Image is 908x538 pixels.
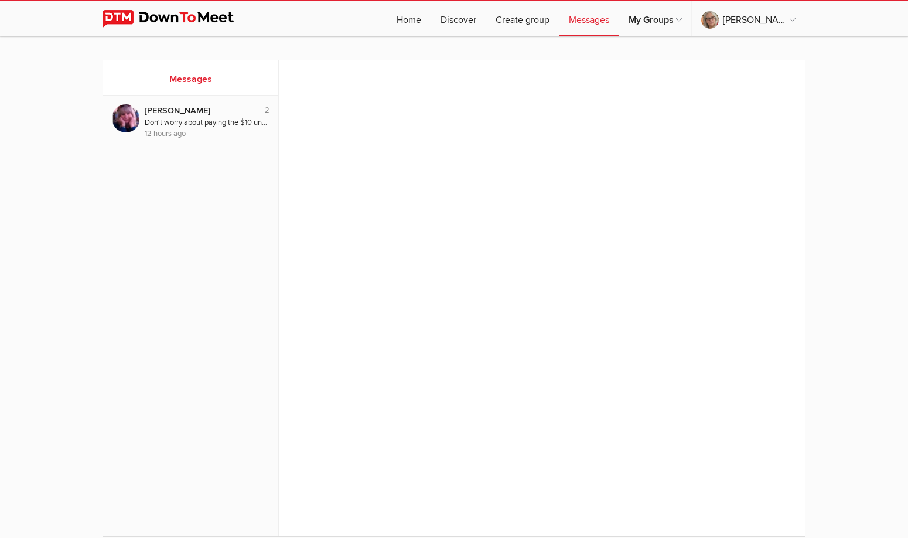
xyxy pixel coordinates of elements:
[431,1,486,36] a: Discover
[692,1,805,36] a: [PERSON_NAME]
[145,117,269,128] div: Don't worry about paying the $10 until January. [PERSON_NAME] will provide Venmo/Zelle info or ac...
[112,104,269,139] a: Vicki 2 [PERSON_NAME] Don't worry about paying the $10 until January. [PERSON_NAME] will provide ...
[486,1,559,36] a: Create group
[112,72,269,86] h2: Messages
[112,104,140,132] img: Vicki
[252,105,269,116] div: 2
[619,1,691,36] a: My Groups
[559,1,619,36] a: Messages
[145,128,269,139] div: 12 hours ago
[145,104,252,117] div: [PERSON_NAME]
[387,1,431,36] a: Home
[103,10,252,28] img: DownToMeet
